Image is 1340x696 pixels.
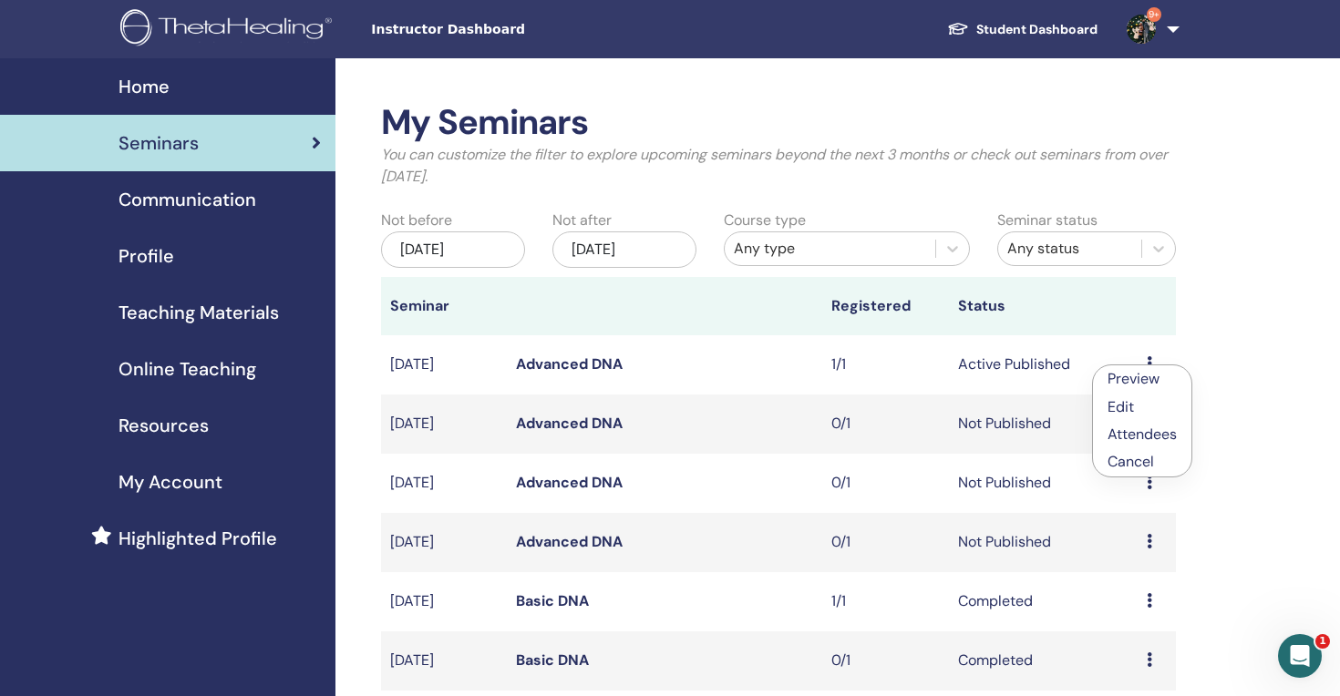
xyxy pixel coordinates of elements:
[1108,425,1177,444] a: Attendees
[1108,369,1160,388] a: Preview
[381,231,525,268] div: [DATE]
[822,631,948,691] td: 0/1
[949,513,1139,572] td: Not Published
[381,335,507,394] td: [DATE]
[119,242,174,270] span: Profile
[822,513,948,572] td: 0/1
[933,13,1112,46] a: Student Dashboard
[119,525,277,552] span: Highlighted Profile
[997,210,1098,231] label: Seminar status
[822,572,948,631] td: 1/1
[119,468,222,496] span: My Account
[1147,7,1161,22] span: 9+
[120,9,338,50] img: logo.png
[381,513,507,572] td: [DATE]
[516,650,589,670] a: Basic DNA
[949,394,1139,454] td: Not Published
[724,210,806,231] label: Course type
[516,532,623,551] a: Advanced DNA
[949,277,1139,335] th: Status
[371,20,644,39] span: Instructor Dashboard
[822,277,948,335] th: Registered
[1278,634,1322,678] iframe: Intercom live chat
[119,129,199,157] span: Seminars
[381,572,507,631] td: [DATE]
[822,394,948,454] td: 0/1
[1315,634,1330,649] span: 1
[822,454,948,513] td: 0/1
[1007,238,1132,260] div: Any status
[822,335,948,394] td: 1/1
[119,299,279,326] span: Teaching Materials
[1108,451,1177,473] p: Cancel
[734,238,927,260] div: Any type
[1127,15,1156,44] img: default.jpg
[381,277,507,335] th: Seminar
[516,473,623,492] a: Advanced DNA
[516,354,623,374] a: Advanced DNA
[552,231,696,268] div: [DATE]
[949,631,1139,691] td: Completed
[119,186,256,213] span: Communication
[947,21,969,36] img: graduation-cap-white.svg
[119,355,256,383] span: Online Teaching
[1108,397,1134,416] a: Edit
[381,144,1177,188] p: You can customize the filter to explore upcoming seminars beyond the next 3 months or check out s...
[949,454,1139,513] td: Not Published
[949,572,1139,631] td: Completed
[949,335,1139,394] td: Active Published
[119,412,209,439] span: Resources
[552,210,612,231] label: Not after
[516,414,623,433] a: Advanced DNA
[381,631,507,691] td: [DATE]
[381,394,507,454] td: [DATE]
[381,454,507,513] td: [DATE]
[119,73,170,100] span: Home
[381,210,452,231] label: Not before
[516,591,589,610] a: Basic DNA
[381,102,1177,144] h2: My Seminars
